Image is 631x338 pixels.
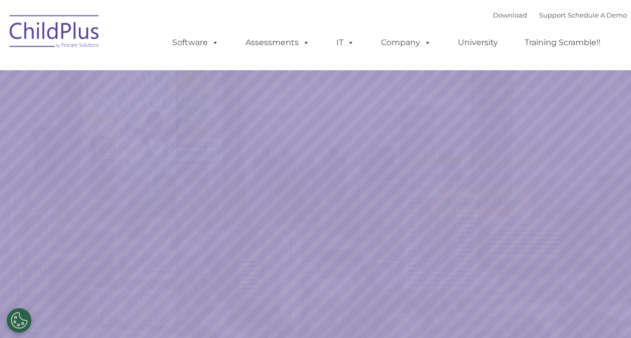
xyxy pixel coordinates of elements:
[493,11,627,19] font: |
[5,8,105,58] img: ChildPlus by Procare Solutions
[7,308,32,333] button: Cookies Settings
[515,33,610,53] a: Training Scramble!!
[371,33,441,53] a: Company
[539,11,566,19] a: Support
[429,188,533,216] a: Learn More
[235,33,320,53] a: Assessments
[493,11,527,19] a: Download
[162,33,229,53] a: Software
[568,11,627,19] a: Schedule A Demo
[448,33,508,53] a: University
[326,33,364,53] a: IT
